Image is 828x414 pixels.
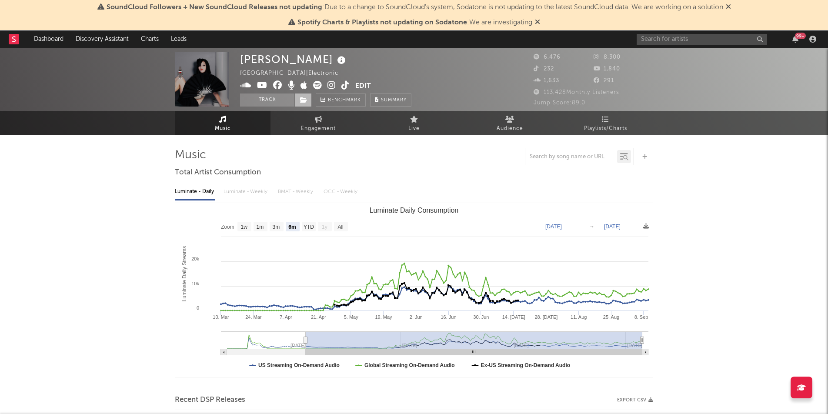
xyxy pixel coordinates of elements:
span: 1,633 [534,78,559,83]
text: 28. [DATE] [534,314,558,320]
text: 8. Sep [634,314,648,320]
div: Luminate - Daily [175,184,215,199]
text: 11. Aug [571,314,587,320]
span: Engagement [301,124,336,134]
div: 99 + [795,33,806,39]
text: 1m [257,224,264,230]
span: : Due to a change to SoundCloud's system, Sodatone is not updating to the latest SoundCloud data.... [107,4,723,11]
a: Dashboard [28,30,70,48]
text: 21. Apr [311,314,326,320]
text: 3m [273,224,280,230]
text: Luminate Daily Streams [181,246,187,301]
button: Summary [370,93,411,107]
text: 14. [DATE] [502,314,525,320]
text: 2. Jun [410,314,423,320]
a: Charts [135,30,165,48]
a: Audience [462,111,558,135]
text: 24. Mar [245,314,262,320]
button: Edit [355,81,371,92]
text: 1y [322,224,327,230]
span: Dismiss [726,4,731,11]
text: 10k [191,281,199,286]
text: All [337,224,343,230]
button: Export CSV [617,397,653,403]
text: 20k [191,256,199,261]
span: Spotify Charts & Playlists not updating on Sodatone [297,19,467,26]
a: Benchmark [316,93,366,107]
text: 16. Jun [441,314,457,320]
button: Track [240,93,294,107]
a: Live [366,111,462,135]
span: SoundCloud Followers + New SoundCloud Releases not updating [107,4,322,11]
span: 113,428 Monthly Listeners [534,90,619,95]
text: 19. May [375,314,392,320]
text: 0 [197,305,199,310]
input: Search for artists [637,34,767,45]
span: Total Artist Consumption [175,167,261,178]
span: Dismiss [535,19,540,26]
span: Music [215,124,231,134]
span: 291 [594,78,614,83]
text: 1w [241,224,248,230]
span: Summary [381,98,407,103]
text: 10. Mar [213,314,229,320]
div: [GEOGRAPHIC_DATA] | Electronic [240,68,348,79]
text: YTD [304,224,314,230]
text: [DATE] [545,224,562,230]
text: 5. May [344,314,359,320]
text: Zoom [221,224,234,230]
button: 99+ [792,36,798,43]
span: Jump Score: 89.0 [534,100,585,106]
span: Live [408,124,420,134]
span: Benchmark [328,95,361,106]
a: Discovery Assistant [70,30,135,48]
text: Ex-US Streaming On-Demand Audio [481,362,571,368]
text: 30. Jun [473,314,489,320]
div: [PERSON_NAME] [240,52,348,67]
text: 7. Apr [280,314,292,320]
span: Recent DSP Releases [175,395,245,405]
text: [DATE] [604,224,621,230]
span: Playlists/Charts [584,124,627,134]
a: Leads [165,30,193,48]
text: Luminate Daily Consumption [370,207,459,214]
a: Playlists/Charts [558,111,653,135]
span: : We are investigating [297,19,532,26]
span: 1,840 [594,66,620,72]
span: 232 [534,66,554,72]
span: Audience [497,124,523,134]
svg: Luminate Daily Consumption [175,203,653,377]
a: Music [175,111,270,135]
text: Global Streaming On-Demand Audio [364,362,455,368]
input: Search by song name or URL [525,154,617,160]
text: 6m [288,224,296,230]
text: → [589,224,594,230]
span: 6,476 [534,54,561,60]
text: US Streaming On-Demand Audio [258,362,340,368]
text: 25. Aug [603,314,619,320]
a: Engagement [270,111,366,135]
span: 8,300 [594,54,621,60]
